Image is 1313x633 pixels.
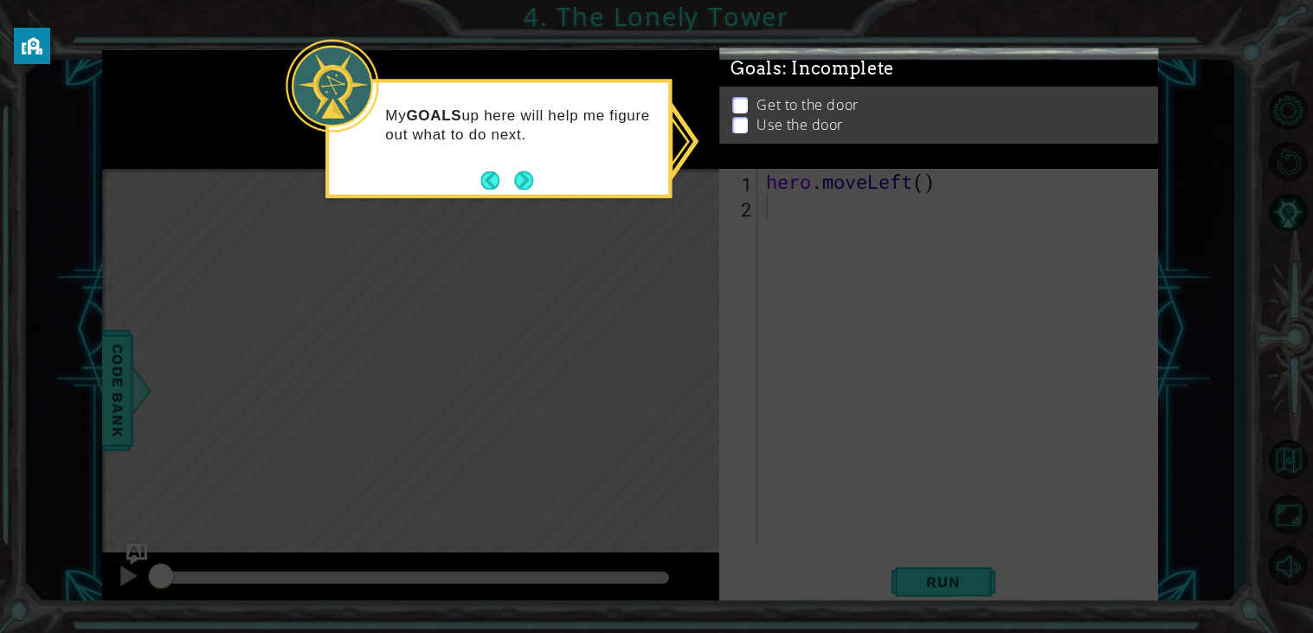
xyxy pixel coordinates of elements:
button: privacy banner [14,28,50,64]
button: Back [480,171,514,190]
p: Use the door [756,115,843,134]
p: Get to the door [756,95,858,114]
span: Goals [731,58,894,80]
strong: GOALS [406,107,461,123]
button: Next [512,169,535,191]
p: My up here will help me figure out what to do next. [385,106,656,144]
span: : Incomplete [782,58,894,79]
